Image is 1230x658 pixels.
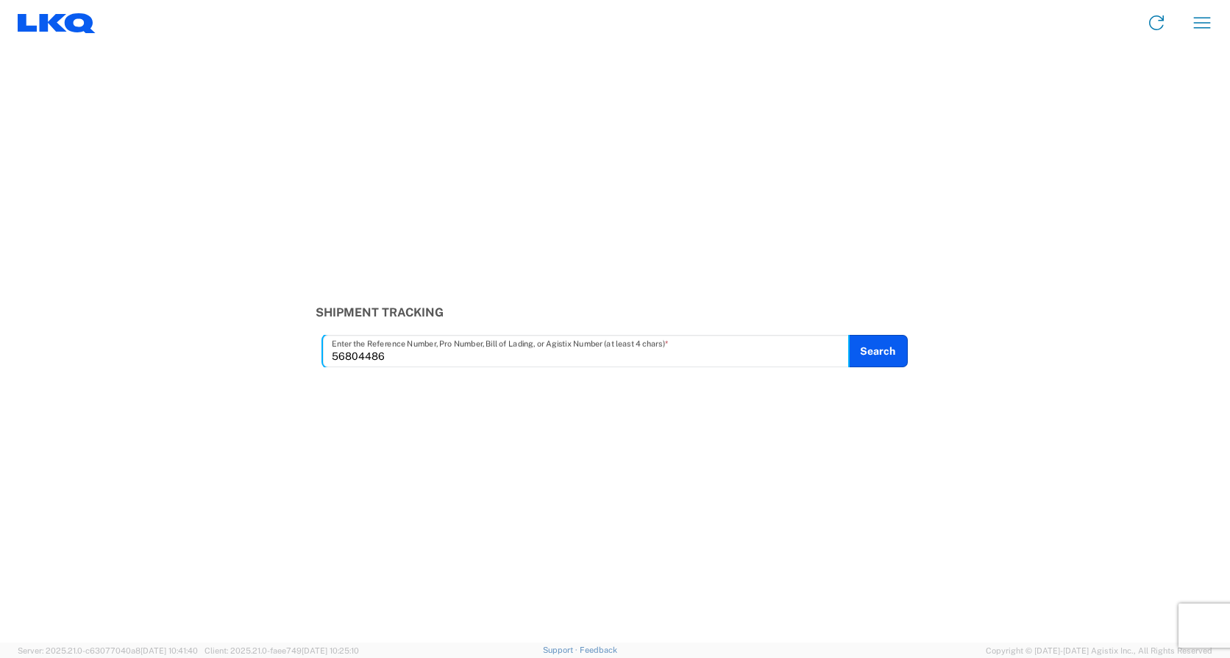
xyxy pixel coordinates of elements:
[141,646,198,655] span: [DATE] 10:41:40
[580,645,617,654] a: Feedback
[316,305,915,319] h3: Shipment Tracking
[848,335,908,367] button: Search
[986,644,1212,657] span: Copyright © [DATE]-[DATE] Agistix Inc., All Rights Reserved
[18,646,198,655] span: Server: 2025.21.0-c63077040a8
[302,646,359,655] span: [DATE] 10:25:10
[543,645,580,654] a: Support
[205,646,359,655] span: Client: 2025.21.0-faee749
